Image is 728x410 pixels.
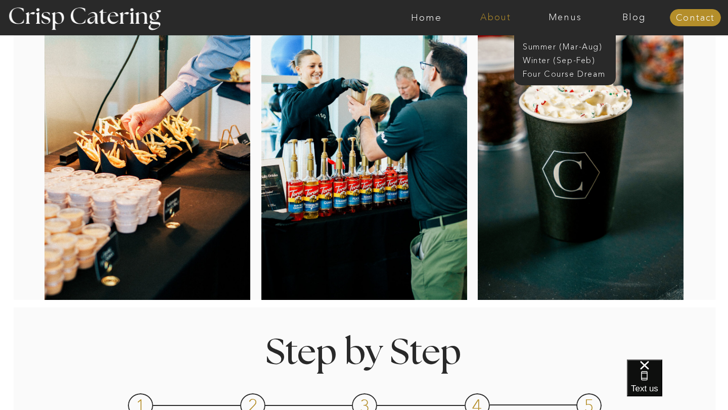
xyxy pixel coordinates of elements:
[523,68,613,78] a: Four Course Dream
[530,13,600,23] a: Menus
[627,360,728,410] iframe: podium webchat widget bubble
[461,13,530,23] a: About
[600,13,669,23] a: Blog
[223,336,504,366] h1: Step by Step
[670,13,721,23] a: Contact
[392,13,461,23] a: Home
[523,41,613,50] a: Summer (Mar-Aug)
[523,55,606,64] a: Winter (Sep-Feb)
